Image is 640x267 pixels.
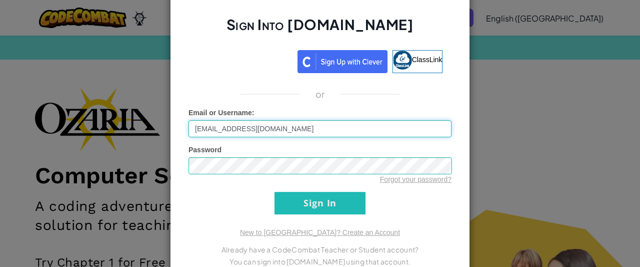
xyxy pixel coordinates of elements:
img: classlink-logo-small.png [393,51,412,70]
span: Email or Username [188,109,252,117]
a: New to [GEOGRAPHIC_DATA]? Create an Account [240,228,400,236]
span: ClassLink [412,55,442,63]
p: Already have a CodeCombat Teacher or Student account? [188,243,451,255]
label: : [188,108,254,118]
h2: Sign Into [DOMAIN_NAME] [188,15,451,44]
img: clever_sso_button@2x.png [297,50,387,73]
a: Forgot your password? [380,175,451,183]
iframe: Botón de Acceder con Google [192,49,297,71]
p: or [315,88,325,100]
input: Sign In [274,192,365,214]
span: Password [188,146,221,154]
